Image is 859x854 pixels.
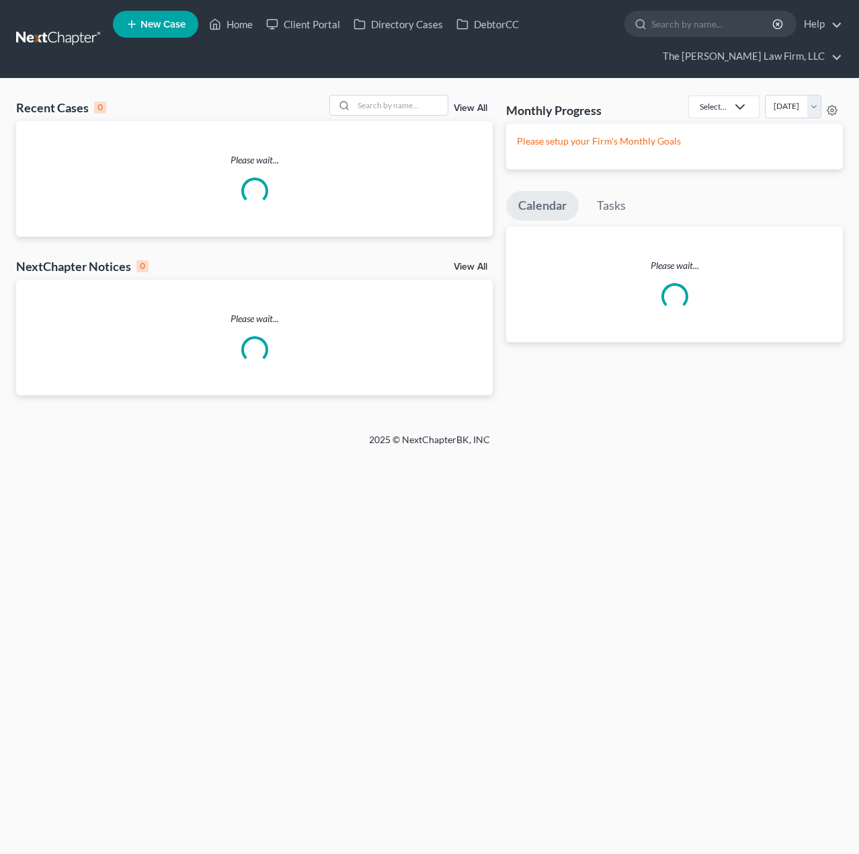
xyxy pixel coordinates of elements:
[506,191,579,221] a: Calendar
[46,433,813,457] div: 2025 © NextChapterBK, INC
[16,258,149,274] div: NextChapter Notices
[517,134,832,148] p: Please setup your Firm's Monthly Goals
[16,100,106,116] div: Recent Cases
[16,312,493,325] p: Please wait...
[585,191,638,221] a: Tasks
[700,101,727,112] div: Select...
[797,12,842,36] a: Help
[202,12,259,36] a: Home
[454,104,487,113] a: View All
[651,11,774,36] input: Search by name...
[140,20,186,30] span: New Case
[506,259,843,272] p: Please wait...
[454,262,487,272] a: View All
[450,12,526,36] a: DebtorCC
[347,12,450,36] a: Directory Cases
[136,260,149,272] div: 0
[16,153,493,167] p: Please wait...
[656,44,842,69] a: The [PERSON_NAME] Law Firm, LLC
[354,95,448,115] input: Search by name...
[506,102,602,118] h3: Monthly Progress
[259,12,347,36] a: Client Portal
[94,102,106,114] div: 0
